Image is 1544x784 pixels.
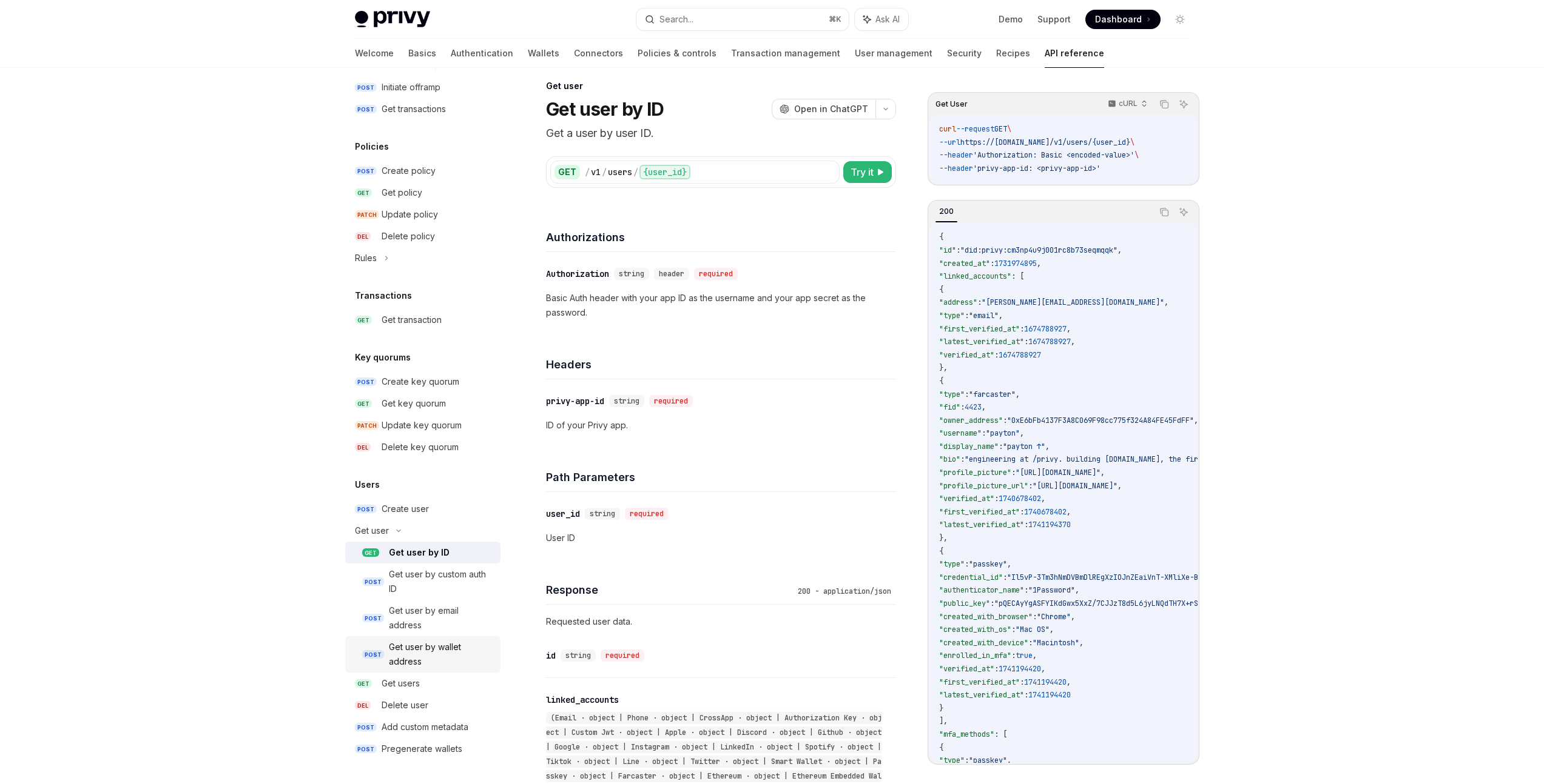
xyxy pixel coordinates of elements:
div: Get users [382,676,420,691]
a: Recipes [996,39,1030,68]
a: Dashboard [1085,10,1161,29]
span: GET [355,399,372,408]
span: ⌘ K [829,15,841,24]
button: cURL [1101,94,1153,115]
span: , [1075,585,1079,595]
span: "pQECAyYgASFYIKdGwx5XxZ/7CJJzT8d5L6jyLNQdTH7X+rSZdPJ9Ux/QIlggRm4OcJ8F3aB5zYz3T9LxLdDfGpWvYkHgS4A8... [994,599,1445,608]
span: "first_verified_at" [939,507,1020,517]
span: "payton" [986,428,1020,438]
span: : [1011,651,1016,660]
span: "address" [939,297,977,307]
span: DEL [355,232,371,241]
span: Open in ChatGPT [794,103,868,115]
span: : [1024,520,1028,530]
span: : [1011,468,1016,477]
h5: Key quorums [355,350,411,365]
span: : [1003,416,1007,425]
a: DELDelete key quorum [345,436,501,458]
div: Update policy [382,207,438,222]
span: : [965,559,969,569]
div: Get transaction [382,313,442,327]
span: "did:privy:cm3np4u9j001rc8b73seqmqqk" [960,245,1118,255]
span: 1674788927 [999,350,1041,360]
span: "enrolled_in_mfa" [939,651,1011,660]
span: string [619,269,644,279]
div: user_id [546,508,580,520]
button: Copy the contents from the code block [1156,96,1172,112]
span: "profile_picture_url" [939,481,1028,491]
span: : [1024,337,1028,347]
button: Try it [843,161,892,183]
a: User management [855,39,932,68]
span: : [960,402,965,412]
p: cURL [1119,99,1138,108]
a: Connectors [574,39,623,68]
a: POSTGet user by email address [345,600,501,636]
span: , [1164,297,1168,307]
span: , [1050,625,1054,634]
a: GETGet key quorum [345,393,501,414]
span: 'privy-app-id: <privy-app-id>' [973,164,1101,173]
span: POST [362,614,384,623]
span: : [1024,585,1028,595]
a: GETGet users [345,673,501,694]
span: "Chrome" [1037,612,1071,622]
div: users [608,166,632,178]
div: required [694,268,738,280]
span: PATCH [355,421,379,430]
span: POST [355,167,377,176]
span: "passkey" [969,756,1007,765]
p: Get a user by user ID. [546,125,896,142]
span: POST [355,723,377,732]
a: Policies & controls [638,39,716,68]
span: , [1007,559,1011,569]
span: 1740678402 [1024,507,1067,517]
a: DELDelete policy [345,225,501,247]
span: true [1016,651,1033,660]
span: { [939,232,943,242]
div: Rules [355,251,377,265]
div: linked_accounts [546,694,619,706]
span: , [1067,677,1071,687]
img: light logo [355,11,430,28]
span: 1741194420 [999,664,1041,674]
div: 200 [936,204,957,219]
span: Dashboard [1095,13,1142,25]
p: ID of your Privy app. [546,418,896,433]
span: string [614,396,639,406]
span: : [1028,638,1033,648]
span: ], [939,716,948,726]
span: PATCH [355,210,379,219]
div: required [625,508,669,520]
span: }, [939,363,948,373]
span: GET [994,124,1007,134]
span: , [1045,442,1050,451]
div: Delete policy [382,229,435,244]
span: GET [355,188,372,198]
a: GETGet user by ID [345,542,501,563]
span: "mfa_methods" [939,729,994,739]
span: : [965,756,969,765]
div: Delete user [382,698,428,713]
h5: Users [355,477,380,492]
span: } [939,703,943,713]
span: --request [956,124,994,134]
div: id [546,649,556,662]
span: "1Password" [1028,585,1075,595]
span: "fid" [939,402,960,412]
span: "[URL][DOMAIN_NAME]" [1033,481,1118,491]
a: Wallets [528,39,559,68]
span: : [ [1011,271,1024,281]
button: Open in ChatGPT [772,99,875,119]
a: DELDelete user [345,694,501,716]
a: GETGet transaction [345,309,501,331]
span: "passkey" [969,559,1007,569]
div: Authorization [546,268,609,280]
span: POST [362,650,384,659]
span: : [1003,573,1007,582]
span: : [956,245,960,255]
div: v1 [591,166,601,178]
a: POSTPregenerate wallets [345,738,501,760]
span: "profile_picture" [939,468,1011,477]
button: Search...⌘K [636,8,849,30]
